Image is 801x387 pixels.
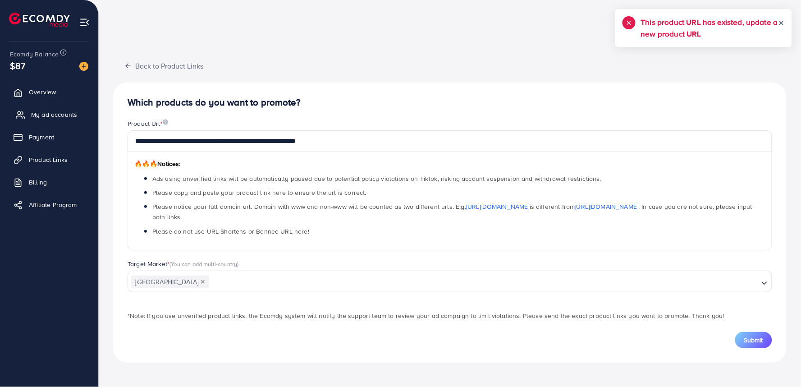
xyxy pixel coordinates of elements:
[466,202,530,211] a: [URL][DOMAIN_NAME]
[7,128,92,146] a: Payment
[7,83,92,101] a: Overview
[79,62,88,71] img: image
[29,155,68,164] span: Product Links
[763,346,794,380] iframe: Chat
[79,17,90,28] img: menu
[134,159,157,168] span: 🔥🔥🔥
[201,280,205,284] button: Deselect Pakistan
[128,310,772,321] p: *Note: If you use unverified product links, the Ecomdy system will notify the support team to rev...
[9,13,70,27] img: logo
[152,202,752,221] span: Please notice your full domain url. Domain with www and non-www will be counted as two different ...
[641,16,778,40] h5: This product URL has existed, update a new product URL
[128,119,168,128] label: Product Url
[7,173,92,191] a: Billing
[163,119,168,125] img: image
[735,332,772,348] button: Submit
[152,227,309,236] span: Please do not use URL Shortens or Banned URL here!
[210,275,758,289] input: Search for option
[169,260,238,268] span: (You can add multi-country)
[10,59,25,72] span: $87
[113,56,215,75] button: Back to Product Links
[152,174,601,183] span: Ads using unverified links will be automatically paused due to potential policy violations on Tik...
[128,259,239,268] label: Target Market
[134,159,181,168] span: Notices:
[29,178,47,187] span: Billing
[29,200,77,209] span: Affiliate Program
[128,97,772,108] h4: Which products do you want to promote?
[152,188,366,197] span: Please copy and paste your product link here to ensure the url is correct.
[131,276,209,288] span: [GEOGRAPHIC_DATA]
[31,110,77,119] span: My ad accounts
[29,88,56,97] span: Overview
[575,202,639,211] a: [URL][DOMAIN_NAME]
[7,151,92,169] a: Product Links
[128,271,772,292] div: Search for option
[29,133,54,142] span: Payment
[7,106,92,124] a: My ad accounts
[10,50,59,59] span: Ecomdy Balance
[7,196,92,214] a: Affiliate Program
[744,336,763,345] span: Submit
